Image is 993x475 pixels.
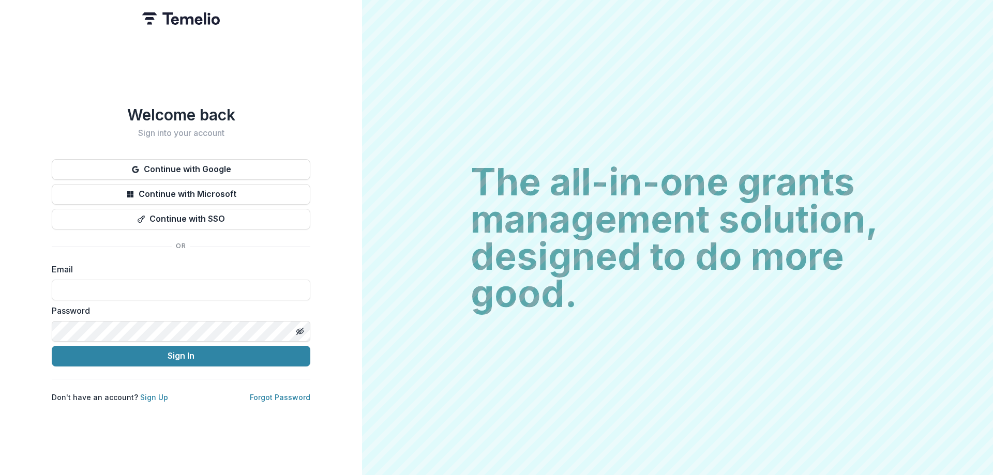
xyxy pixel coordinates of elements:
button: Continue with SSO [52,209,310,229]
a: Forgot Password [250,393,310,402]
img: Temelio [142,12,220,25]
a: Sign Up [140,393,168,402]
button: Continue with Google [52,159,310,180]
label: Email [52,263,304,275]
button: Continue with Microsoft [52,184,310,205]
p: Don't have an account? [52,392,168,403]
button: Toggle password visibility [292,323,308,340]
h1: Welcome back [52,105,310,124]
label: Password [52,304,304,317]
h2: Sign into your account [52,128,310,138]
button: Sign In [52,346,310,366]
